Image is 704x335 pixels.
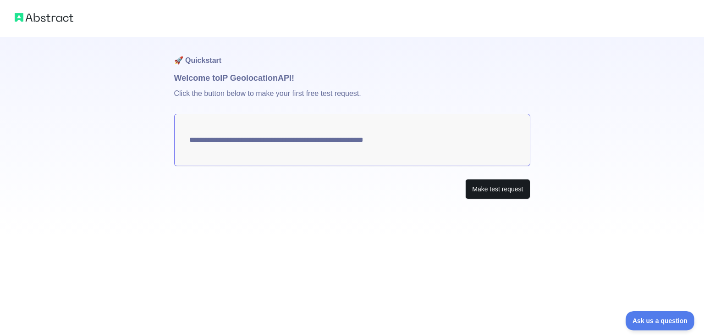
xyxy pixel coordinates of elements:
[15,11,73,24] img: Abstract logo
[465,179,530,200] button: Make test request
[174,72,530,84] h1: Welcome to IP Geolocation API!
[626,311,695,330] iframe: Toggle Customer Support
[174,37,530,72] h1: 🚀 Quickstart
[174,84,530,114] p: Click the button below to make your first free test request.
